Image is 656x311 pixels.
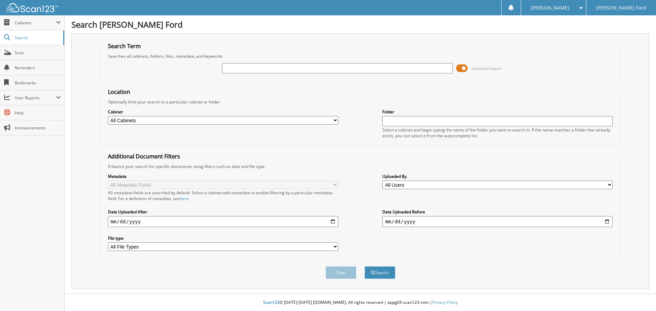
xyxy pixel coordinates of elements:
img: scan123-logo-white.svg [7,3,58,12]
h1: Search [PERSON_NAME] Ford [71,19,649,30]
span: [PERSON_NAME] Ford [596,6,646,10]
span: Bookmarks [15,80,61,86]
span: Help [15,110,61,116]
label: Date Uploaded Before [382,209,613,215]
legend: Location [105,88,134,96]
label: Cabinet [108,109,338,115]
label: Uploaded By [382,173,613,179]
span: Scan123 [263,299,279,305]
button: Search [365,266,395,279]
div: All metadata fields are searched by default. Select a cabinet with metadata to enable filtering b... [108,190,338,201]
div: Searches all cabinets, folders, files, metadata, and keywords [105,53,616,59]
button: Clear [326,266,356,279]
div: © [DATE]-[DATE] [DOMAIN_NAME]. All rights reserved | appg03-scan123-com | [65,294,656,311]
span: [PERSON_NAME] [531,6,569,10]
label: Metadata [108,173,338,179]
div: Enhance your search for specific documents using filters such as date and file type. [105,164,616,169]
span: Scan [15,50,61,56]
a: here [180,196,189,201]
a: Privacy Policy [432,299,458,305]
span: Announcements [15,125,61,131]
legend: Search Term [105,42,144,50]
input: end [382,216,613,227]
label: File type [108,235,338,241]
span: Cabinets [15,20,56,26]
legend: Additional Document Filters [105,153,183,160]
label: Folder [382,109,613,115]
label: Date Uploaded After [108,209,338,215]
input: start [108,216,338,227]
span: Reminders [15,65,61,71]
span: User Reports [15,95,56,101]
span: Search [15,35,60,41]
span: Advanced Search [471,66,502,71]
div: Select a cabinet and begin typing the name of the folder you want to search in. If the name match... [382,127,613,139]
div: Optionally limit your search to a particular cabinet or folder [105,99,616,105]
iframe: Chat Widget [622,278,656,311]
